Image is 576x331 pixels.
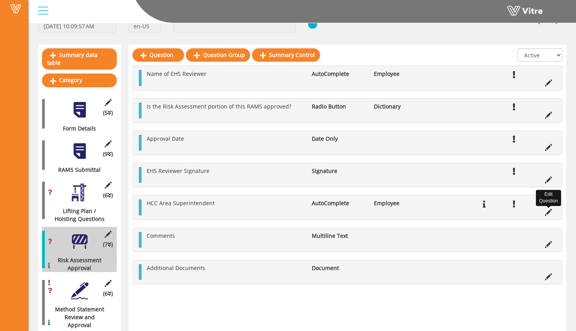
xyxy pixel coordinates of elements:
[103,241,113,248] span: (7 )
[370,103,432,110] li: Dictionary
[147,167,210,175] span: EHS Reviewer Signature
[42,48,117,70] a: Summary data table
[308,199,370,207] li: AutoComplete
[103,191,113,199] span: (6 )
[308,70,370,78] li: AutoComplete
[308,19,317,29] img: yes
[42,74,117,87] a: Category
[103,109,113,117] span: (5 )
[308,135,370,143] li: Date Only
[42,305,111,329] div: Method Statement Review and Approval
[147,103,291,110] span: Is the Risk Assessment portion of this RAMS approved?
[370,70,432,78] li: Employee
[132,48,184,62] a: Question
[147,135,184,142] span: Approval Date
[308,264,370,272] li: Document
[42,125,111,132] div: Form Details
[308,167,370,175] li: Signature
[42,166,111,174] div: RAMS Submittal
[42,256,111,272] div: Risk Assessment Approval
[42,207,111,223] div: Lifting Plan / Hoisting Questions
[103,290,113,298] span: (6 )
[147,232,175,239] span: Comments
[308,232,370,240] li: Multiline Text
[536,190,561,206] div: Edit Question
[147,264,205,272] span: Additional Documents
[370,199,432,207] li: Employee
[103,150,113,158] span: (9 )
[252,48,320,62] a: Summary Control
[147,199,215,207] span: HCC Area Superintendent
[186,48,250,62] a: Question Group
[308,103,370,110] li: Radio Button
[147,70,206,77] span: Name of EHS Reviewer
